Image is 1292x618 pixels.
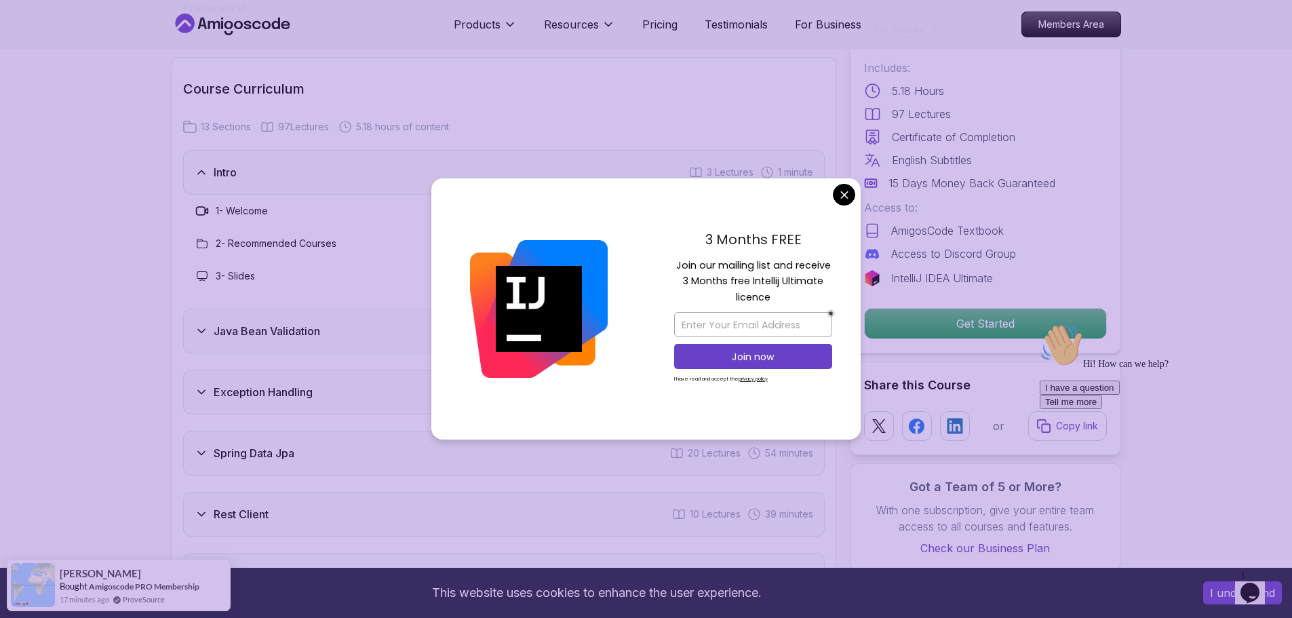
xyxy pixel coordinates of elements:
button: Tell me more [5,77,68,91]
p: IntelliJ IDEA Ultimate [891,270,993,286]
a: Members Area [1021,12,1121,37]
div: This website uses cookies to enhance the user experience. [10,578,1183,608]
a: Amigoscode PRO Membership [89,581,199,592]
p: Members Area [1022,12,1120,37]
p: 5.18 Hours [892,83,944,99]
iframe: chat widget [1034,318,1278,557]
h3: Exception Handling [214,384,313,400]
span: 97 Lectures [278,120,329,134]
h3: 1 - Welcome [216,204,268,218]
span: 39 minutes [765,507,813,521]
p: English Subtitles [892,152,972,168]
span: 13 Sections [201,120,251,134]
button: I have a question [5,62,85,77]
h3: Spring Data Jpa [214,445,294,461]
p: Access to Discord Group [891,246,1016,262]
p: or [993,418,1004,434]
img: provesource social proof notification image [11,563,55,607]
p: AmigosCode Textbook [891,223,1004,239]
h3: Got a Team of 5 or More? [864,478,1107,497]
button: Rest Client10 Lectures 39 minutes [183,492,825,537]
span: [PERSON_NAME] [60,568,141,579]
span: Hi! How can we help? [5,41,134,51]
h2: Share this Course [864,376,1107,395]
button: Get Started [864,308,1107,339]
div: 👋Hi! How can we help?I have a questionTell me more [5,5,250,91]
h3: Intro [214,164,237,180]
p: Access to: [864,199,1107,216]
span: 3 Lectures [707,166,753,179]
a: For Business [795,16,861,33]
a: Testimonials [705,16,768,33]
h2: Course Curriculum [183,79,825,98]
span: 54 minutes [765,446,813,460]
button: Accept cookies [1203,581,1282,604]
span: 10 Lectures [690,507,741,521]
span: Bought [60,581,87,592]
a: Pricing [642,16,678,33]
button: Copy link [1028,411,1107,441]
button: Resources [544,16,615,43]
p: With one subscription, give your entire team access to all courses and features. [864,502,1107,535]
p: Certificate of Completion [892,129,1015,145]
p: Get Started [865,309,1106,339]
a: ProveSource [123,594,165,605]
p: Includes: [864,60,1107,76]
h3: Rest Client [214,506,269,522]
img: jetbrains logo [864,270,880,286]
button: Task Execution And Scheduling6 Lectures 21 minutes [183,553,825,598]
span: 20 Lectures [688,446,741,460]
p: Resources [544,16,599,33]
p: 97 Lectures [892,106,951,122]
button: Java Bean Validation9 Lectures 27 minutes [183,309,825,353]
iframe: chat widget [1235,564,1278,604]
h3: 3 - Slides [216,269,255,283]
span: 1 minute [778,166,813,179]
p: Products [454,16,501,33]
p: 15 Days Money Back Guaranteed [888,175,1055,191]
button: Products [454,16,517,43]
span: 17 minutes ago [60,594,109,605]
h3: 2 - Recommended Courses [216,237,336,250]
button: Intro3 Lectures 1 minute [183,150,825,195]
img: :wave: [5,5,49,49]
span: 5.18 hours of content [356,120,449,134]
a: Check our Business Plan [864,540,1107,556]
button: Spring Data Jpa20 Lectures 54 minutes [183,431,825,476]
button: Exception Handling13 Lectures 50 minutes [183,370,825,414]
h3: Java Bean Validation [214,323,320,339]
